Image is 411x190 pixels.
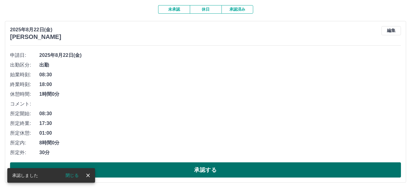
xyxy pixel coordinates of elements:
[39,110,401,117] span: 08:30
[10,162,401,178] button: 承認する
[39,139,401,147] span: 8時間0分
[39,149,401,156] span: 30分
[61,171,83,180] button: 閉じる
[10,33,61,40] h3: [PERSON_NAME]
[39,71,401,78] span: 08:30
[381,26,401,35] button: 編集
[39,61,401,69] span: 出勤
[10,149,39,156] span: 所定外:
[83,171,93,180] button: close
[10,120,39,127] span: 所定終業:
[39,81,401,88] span: 18:00
[39,120,401,127] span: 17:30
[10,110,39,117] span: 所定開始:
[39,130,401,137] span: 01:00
[10,139,39,147] span: 所定内:
[10,100,39,108] span: コメント:
[221,5,253,14] button: 承認済み
[158,5,190,14] button: 未承認
[10,81,39,88] span: 終業時刻:
[190,5,221,14] button: 休日
[10,26,61,33] p: 2025年8月22日(金)
[12,170,38,181] div: 承認しました
[10,91,39,98] span: 休憩時間:
[10,71,39,78] span: 始業時刻:
[10,52,39,59] span: 申請日:
[39,91,401,98] span: 1時間0分
[10,61,39,69] span: 出勤区分:
[10,130,39,137] span: 所定休憩:
[39,52,401,59] span: 2025年8月22日(金)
